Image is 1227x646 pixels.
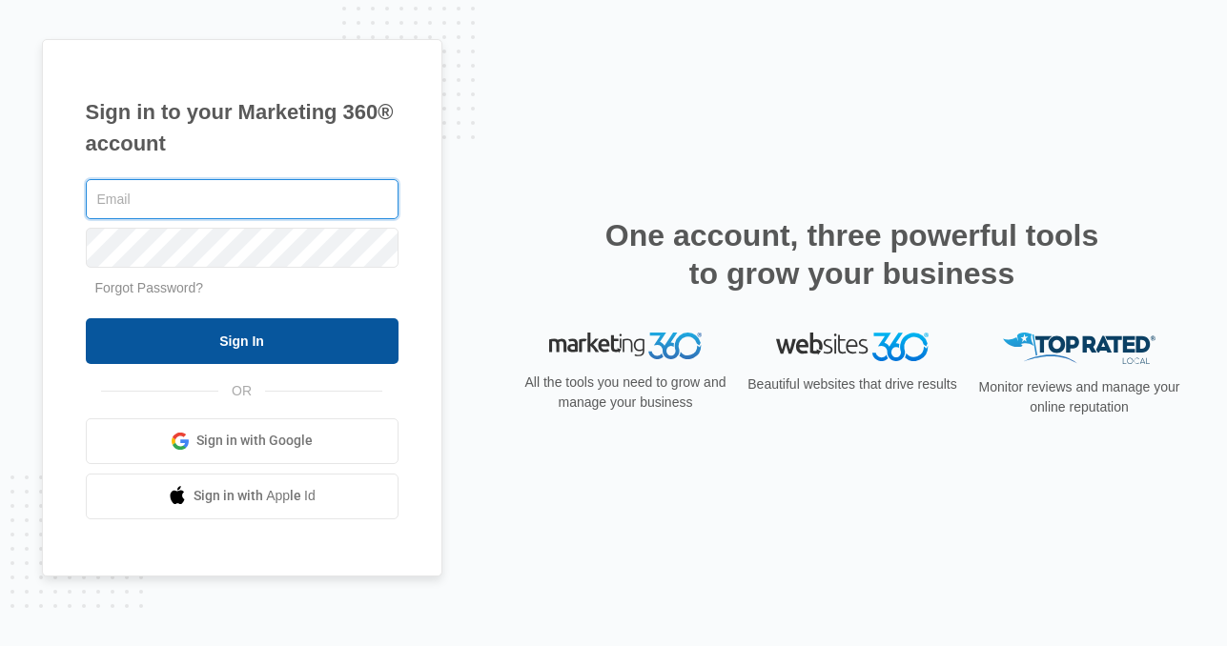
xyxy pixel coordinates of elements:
[86,318,399,364] input: Sign In
[519,372,732,412] p: All the tools you need to grow and manage your business
[1003,333,1155,364] img: Top Rated Local
[972,376,1186,416] p: Monitor reviews and manage your online reputation
[196,431,313,451] span: Sign in with Google
[776,333,929,360] img: Websites 360
[95,280,204,295] a: Forgot Password?
[218,381,265,401] span: OR
[86,179,399,219] input: Email
[549,333,702,359] img: Marketing 360
[600,216,1105,293] h2: One account, three powerful tools to grow your business
[86,474,399,519] a: Sign in with Apple Id
[746,373,959,394] p: Beautiful websites that drive results
[194,486,316,506] span: Sign in with Apple Id
[86,96,399,159] h1: Sign in to your Marketing 360® account
[86,418,399,464] a: Sign in with Google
